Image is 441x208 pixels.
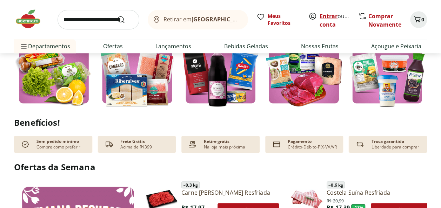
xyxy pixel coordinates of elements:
a: Comprar Novamente [368,12,401,28]
p: Na loja mais próxima [204,144,245,150]
img: check [20,139,31,150]
p: Frete Grátis [120,139,145,144]
span: Meus Favoritos [268,13,300,27]
a: Nossas Frutas [301,42,338,50]
input: search [58,10,139,29]
p: Sem pedido mínimo [36,139,79,144]
a: Meus Favoritos [256,13,300,27]
img: truck [103,139,115,150]
h2: Ofertas da Semana [14,161,427,173]
p: Troca garantida [371,139,404,144]
button: Retirar em[GEOGRAPHIC_DATA]/[GEOGRAPHIC_DATA] [148,10,248,29]
a: Bebidas Geladas [224,42,268,50]
span: ~ 0,6 kg [327,181,345,188]
a: Ofertas [103,42,123,50]
p: Retire grátis [204,139,229,144]
span: Departamentos [20,38,70,55]
img: card [271,139,282,150]
p: Crédito-Débito-PIX-VA/VR [288,144,337,150]
a: Costela Suína Resfriada [327,189,432,196]
img: açougue [264,2,343,108]
img: Hortifruti [14,8,49,29]
img: mercearia [181,2,260,108]
button: Carrinho [410,11,427,28]
button: Submit Search [117,15,134,24]
span: R$ 20,99 [327,197,344,204]
a: Entrar [320,12,338,20]
p: Compre como preferir [36,144,80,150]
a: Carne [PERSON_NAME] Resfriada [181,189,279,196]
span: ou [320,12,351,29]
b: [GEOGRAPHIC_DATA]/[GEOGRAPHIC_DATA] [192,15,310,23]
h2: Benefícios! [14,118,427,127]
img: feira [14,2,94,108]
a: Açougue e Peixaria [371,42,421,50]
span: Retirar em [163,16,241,22]
img: payment [187,139,198,150]
a: Criar conta [320,12,358,28]
img: resfriados [347,2,427,108]
img: pescados [97,2,177,108]
a: Lançamentos [155,42,191,50]
p: Acima de R$399 [120,144,152,150]
p: Pagamento [288,139,312,144]
button: Menu [20,38,28,55]
img: Devolução [354,139,366,150]
span: ~ 0,3 kg [181,181,200,188]
span: 0 [421,16,424,23]
p: Liberdade para comprar [371,144,419,150]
